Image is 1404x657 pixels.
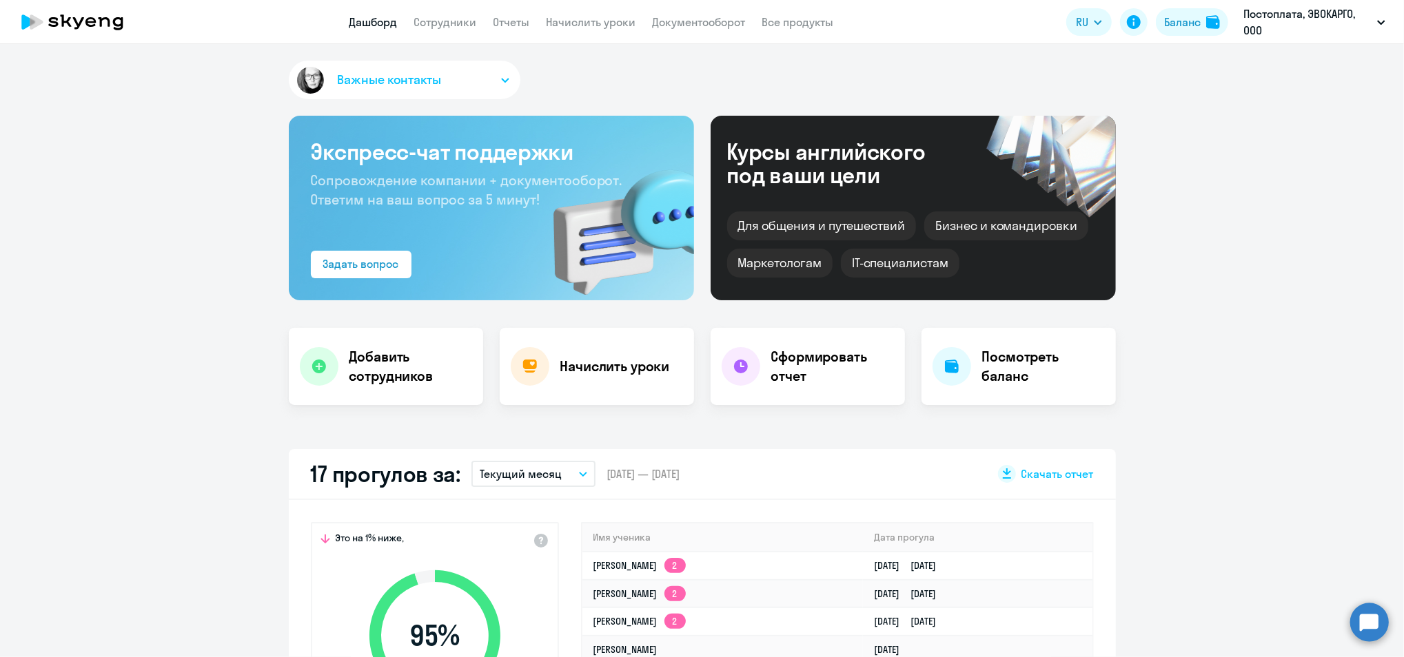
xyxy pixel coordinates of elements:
app-skyeng-badge: 2 [664,614,686,629]
img: avatar [294,64,327,96]
div: Маркетологам [727,249,833,278]
h4: Добавить сотрудников [349,347,472,386]
div: IT-специалистам [841,249,959,278]
a: Сотрудники [414,15,477,29]
button: Постоплата, ЭВОКАРГО, ООО [1237,6,1392,39]
span: Важные контакты [338,71,441,89]
a: [PERSON_NAME]2 [593,559,686,572]
h2: 17 прогулов за: [311,460,461,488]
button: Задать вопрос [311,251,411,278]
button: Текущий месяц [471,461,596,487]
h4: Посмотреть баланс [982,347,1105,386]
a: Дашборд [349,15,398,29]
div: Бизнес и командировки [924,211,1088,240]
a: [PERSON_NAME]2 [593,615,686,627]
a: Документооборот [653,15,746,29]
p: Постоплата, ЭВОКАРГО, ООО [1243,6,1372,39]
a: [DATE][DATE] [874,615,947,627]
span: 95 % [356,619,514,652]
span: Это на 1% ниже, [336,532,405,548]
a: [DATE][DATE] [874,559,947,572]
a: Все продукты [762,15,834,29]
span: Скачать отчет [1021,466,1094,481]
h4: Начислить уроки [560,357,670,376]
div: Баланс [1164,14,1201,30]
th: Имя ученика [582,523,864,552]
th: Дата прогула [863,523,1092,552]
a: Начислить уроки [547,15,636,29]
span: Сопровождение компании + документооборот. Ответим на ваш вопрос за 5 минут! [311,171,622,208]
button: Важные контакты [289,61,520,99]
div: Для общения и путешествий [727,211,917,240]
span: [DATE] — [DATE] [607,466,680,481]
button: RU [1066,8,1112,36]
app-skyeng-badge: 2 [664,586,686,601]
div: Курсы английского под ваши цели [727,140,963,187]
a: Отчеты [494,15,530,29]
p: Текущий месяц [480,466,562,482]
a: [DATE][DATE] [874,587,947,600]
button: Балансbalance [1156,8,1228,36]
app-skyeng-badge: 2 [664,558,686,573]
a: [DATE] [874,643,910,656]
div: Задать вопрос [323,255,399,272]
h3: Экспресс-чат поддержки [311,138,672,165]
img: bg-img [533,145,694,300]
a: [PERSON_NAME] [593,643,658,656]
h4: Сформировать отчет [771,347,894,386]
span: RU [1076,14,1088,30]
img: balance [1206,15,1220,29]
a: [PERSON_NAME]2 [593,587,686,600]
